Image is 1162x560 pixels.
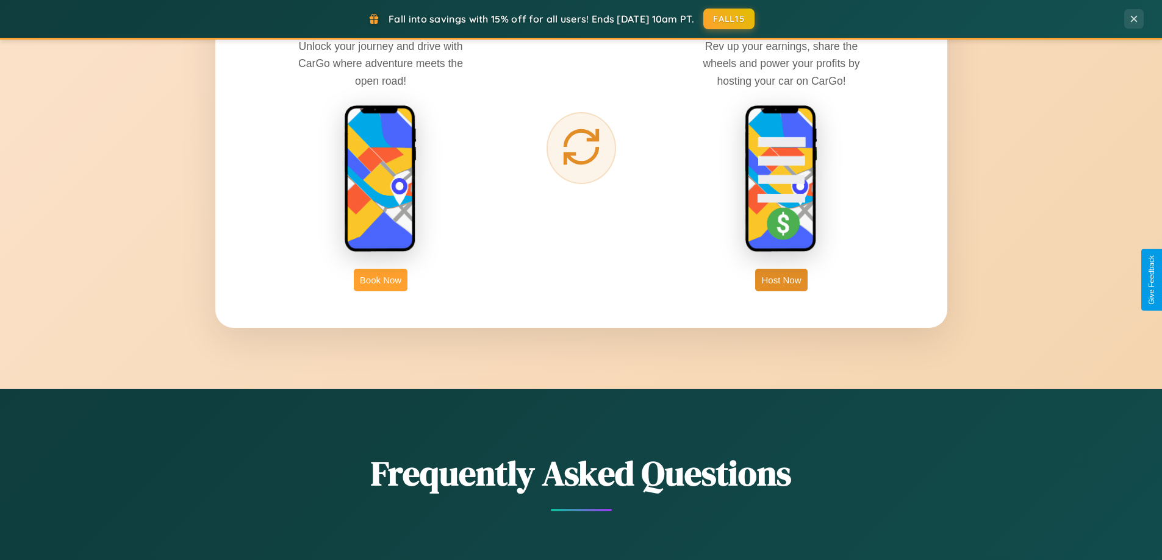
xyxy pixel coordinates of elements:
p: Unlock your journey and drive with CarGo where adventure meets the open road! [289,38,472,89]
span: Fall into savings with 15% off for all users! Ends [DATE] 10am PT. [389,13,694,25]
button: Host Now [755,269,807,291]
div: Give Feedback [1147,255,1156,305]
button: FALL15 [703,9,755,29]
img: host phone [745,105,818,253]
button: Book Now [354,269,407,291]
h2: Frequently Asked Questions [215,450,947,497]
p: Rev up your earnings, share the wheels and power your profits by hosting your car on CarGo! [690,38,873,89]
img: rent phone [344,105,417,253]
